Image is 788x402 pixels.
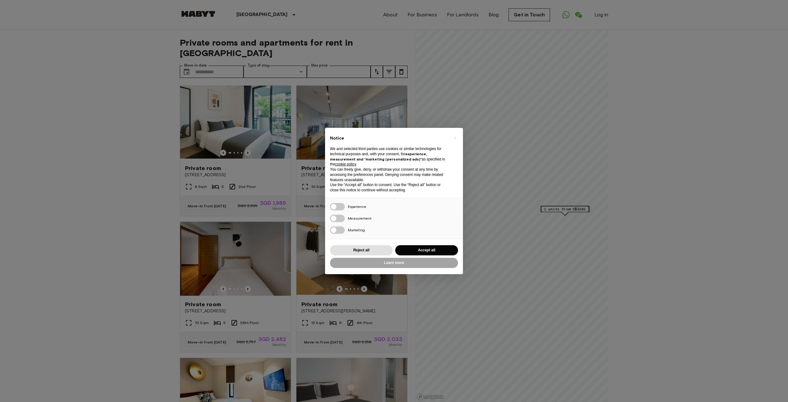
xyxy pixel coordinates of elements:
[454,134,456,141] span: ×
[330,135,448,141] h2: Notice
[335,162,356,166] a: cookie policy
[450,133,460,143] button: Close this notice
[330,152,427,161] strong: experience, measurement and “marketing (personalized ads)”
[330,146,448,167] p: We and selected third parties use cookies or similar technologies for technical purposes and, wit...
[348,204,366,209] span: Experience
[395,245,458,255] button: Accept all
[330,245,393,255] button: Reject all
[348,216,372,221] span: Measurement
[330,258,458,268] button: Learn more
[330,182,448,193] p: Use the “Accept all” button to consent. Use the “Reject all” button or close this notice to conti...
[330,167,448,182] p: You can freely give, deny, or withdraw your consent at any time by accessing the preferences pane...
[348,228,365,232] span: Marketing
